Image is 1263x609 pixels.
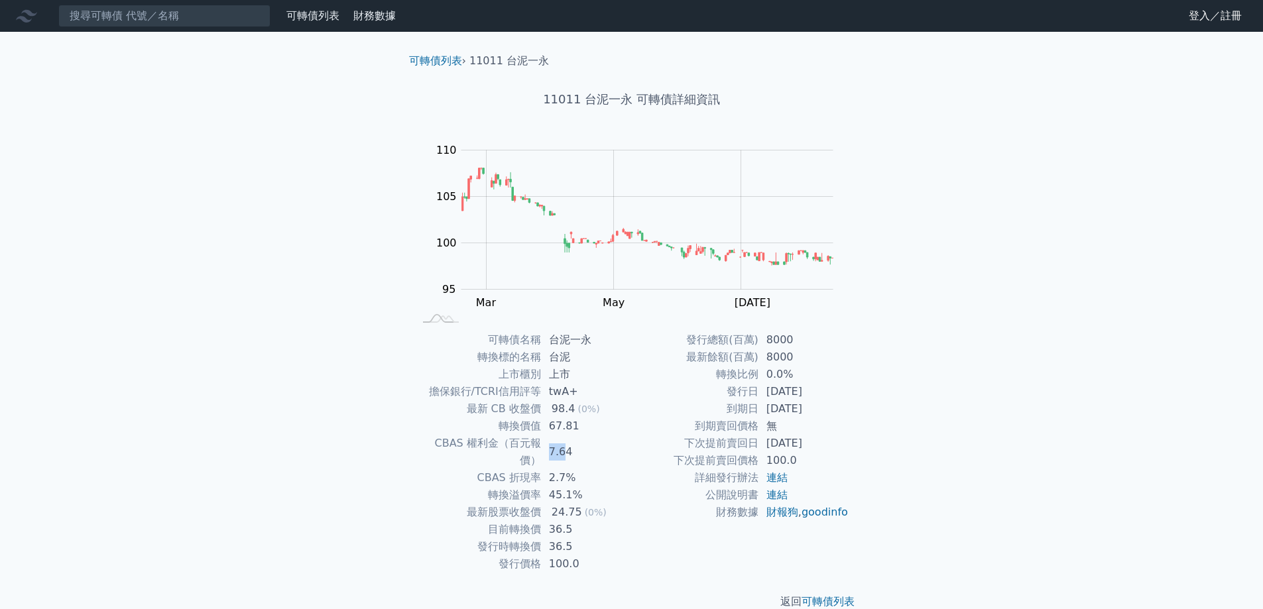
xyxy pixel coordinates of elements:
td: 詳細發行辦法 [632,469,758,486]
td: 台泥 [541,349,632,366]
tspan: 100 [436,237,457,249]
td: [DATE] [758,400,849,417]
a: 可轉債列表 [802,595,855,608]
td: twA+ [541,383,632,400]
span: (0%) [577,404,599,414]
td: 0.0% [758,366,849,383]
td: CBAS 折現率 [414,469,541,486]
td: [DATE] [758,435,849,452]
td: 台泥一永 [541,331,632,349]
td: 100.0 [541,555,632,573]
td: 45.1% [541,486,632,504]
a: 登入／註冊 [1178,5,1252,27]
span: (0%) [585,507,607,518]
td: 上市櫃別 [414,366,541,383]
tspan: [DATE] [735,296,770,309]
iframe: Chat Widget [1197,545,1263,609]
td: 發行總額(百萬) [632,331,758,349]
td: 到期日 [632,400,758,417]
td: 目前轉換價 [414,521,541,538]
td: 最新股票收盤價 [414,504,541,521]
td: 下次提前賣回價格 [632,452,758,469]
td: 發行時轉換價 [414,538,541,555]
g: Chart [429,144,853,309]
td: CBAS 權利金（百元報價） [414,435,541,469]
tspan: 95 [442,283,455,296]
tspan: 105 [436,190,457,203]
tspan: May [603,296,625,309]
td: 轉換標的名稱 [414,349,541,366]
td: 發行日 [632,383,758,400]
td: 2.7% [541,469,632,486]
td: , [758,504,849,521]
td: 7.64 [541,435,632,469]
td: 67.81 [541,417,632,435]
a: goodinfo [802,506,848,518]
td: 發行價格 [414,555,541,573]
td: 最新 CB 收盤價 [414,400,541,417]
td: 轉換價值 [414,417,541,435]
td: 36.5 [541,538,632,555]
tspan: Mar [476,296,497,309]
td: 公開說明書 [632,486,758,504]
td: 36.5 [541,521,632,538]
td: 無 [758,417,849,435]
td: 8000 [758,349,849,366]
td: 轉換溢價率 [414,486,541,504]
td: 8000 [758,331,849,349]
td: 轉換比例 [632,366,758,383]
input: 搜尋可轉債 代號／名稱 [58,5,271,27]
a: 財務數據 [353,9,396,22]
td: 可轉債名稱 [414,331,541,349]
div: 24.75 [549,504,585,521]
a: 可轉債列表 [286,9,339,22]
tspan: 110 [436,144,457,156]
h1: 11011 台泥一永 可轉債詳細資訊 [398,90,865,109]
a: 連結 [766,471,788,484]
td: 財務數據 [632,504,758,521]
td: 上市 [541,366,632,383]
td: 最新餘額(百萬) [632,349,758,366]
div: 98.4 [549,400,578,417]
a: 財報狗 [766,506,798,518]
div: 聊天小工具 [1197,545,1263,609]
a: 可轉債列表 [409,54,462,67]
li: › [409,53,466,69]
td: 到期賣回價格 [632,417,758,435]
td: 100.0 [758,452,849,469]
td: [DATE] [758,383,849,400]
a: 連結 [766,488,788,501]
td: 下次提前賣回日 [632,435,758,452]
td: 擔保銀行/TCRI信用評等 [414,383,541,400]
li: 11011 台泥一永 [469,53,549,69]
